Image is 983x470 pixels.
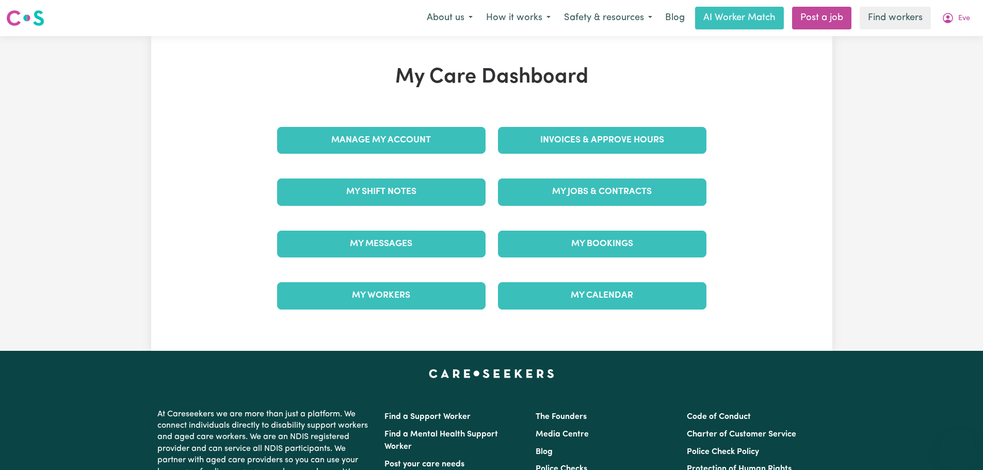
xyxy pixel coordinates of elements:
button: My Account [935,7,977,29]
a: The Founders [536,413,587,421]
iframe: Button to launch messaging window [942,429,975,462]
span: Eve [958,13,970,24]
a: My Workers [277,282,486,309]
a: Post your care needs [384,460,464,468]
button: Safety & resources [557,7,659,29]
a: AI Worker Match [695,7,784,29]
a: Invoices & Approve Hours [498,127,706,154]
a: Find a Support Worker [384,413,471,421]
a: My Jobs & Contracts [498,179,706,205]
h1: My Care Dashboard [271,65,713,90]
a: Blog [659,7,691,29]
a: Manage My Account [277,127,486,154]
a: Blog [536,448,553,456]
a: My Shift Notes [277,179,486,205]
a: Charter of Customer Service [687,430,796,439]
a: My Bookings [498,231,706,257]
button: About us [420,7,479,29]
a: Code of Conduct [687,413,751,421]
a: Media Centre [536,430,589,439]
a: Post a job [792,7,851,29]
button: How it works [479,7,557,29]
a: Careseekers home page [429,369,554,378]
a: Careseekers logo [6,6,44,30]
a: My Messages [277,231,486,257]
img: Careseekers logo [6,9,44,27]
a: Police Check Policy [687,448,759,456]
a: My Calendar [498,282,706,309]
a: Find a Mental Health Support Worker [384,430,498,451]
a: Find workers [860,7,931,29]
